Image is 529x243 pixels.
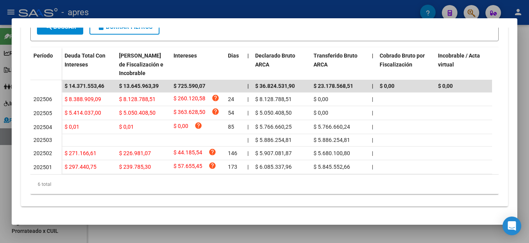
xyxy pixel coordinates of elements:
datatable-header-cell: Intereses [170,47,225,82]
span: $ 13.645.963,39 [119,83,159,89]
span: 202503 [33,137,52,143]
span: $ 5.766.660,24 [314,124,350,130]
span: Intereses [173,52,197,59]
span: $ 23.178.568,51 [314,83,353,89]
span: $ 5.050.408,50 [119,110,156,116]
span: 24 [228,96,234,102]
span: Período [33,52,53,59]
span: $ 0,00 [314,96,328,102]
span: $ 8.128.788,51 [119,96,156,102]
span: $ 226.981,07 [119,150,151,156]
span: $ 271.166,61 [65,150,96,156]
span: $ 5.414.037,00 [65,110,101,116]
span: Cobrado Bruto por Fiscalización [380,52,425,68]
i: help [212,108,219,115]
span: $ 725.590,07 [173,83,205,89]
datatable-header-cell: Dias [225,47,244,82]
datatable-header-cell: Declarado Bruto ARCA [252,47,310,82]
span: $ 6.085.337,96 [255,164,292,170]
i: help [208,148,216,156]
span: $ 14.371.553,46 [65,83,104,89]
i: help [208,162,216,170]
span: 173 [228,164,237,170]
datatable-header-cell: Deuda Total Con Intereses [61,47,116,82]
span: 85 [228,124,234,130]
span: $ 0,00 [173,122,188,132]
span: Dias [228,52,239,59]
span: $ 36.824.531,90 [255,83,295,89]
span: $ 5.886.254,81 [314,137,350,143]
span: $ 5.886.254,81 [255,137,292,143]
span: $ 5.766.660,25 [255,124,292,130]
span: $ 0,00 [314,110,328,116]
span: | [372,137,373,143]
span: 54 [228,110,234,116]
span: | [247,52,249,59]
span: | [247,96,249,102]
span: $ 5.907.081,87 [255,150,292,156]
span: $ 297.440,75 [65,164,96,170]
i: help [194,122,202,129]
span: | [247,137,249,143]
span: | [372,164,373,170]
span: $ 8.388.909,09 [65,96,101,102]
i: help [212,94,219,102]
span: 146 [228,150,237,156]
datatable-header-cell: | [369,47,377,82]
span: | [247,124,249,130]
span: $ 363.628,50 [173,108,205,118]
span: 202501 [33,164,52,170]
span: Deuda Total Con Intereses [65,52,105,68]
datatable-header-cell: Transferido Bruto ARCA [310,47,369,82]
datatable-header-cell: Incobrable / Acta virtual [435,47,493,82]
span: Buscar [44,23,76,30]
datatable-header-cell: Período [30,47,61,80]
span: $ 260.120,58 [173,94,205,105]
span: [PERSON_NAME] de Fiscalización e Incobrable [119,52,163,77]
span: | [247,83,249,89]
div: 6 total [30,175,499,194]
span: $ 0,01 [65,124,79,130]
span: $ 57.655,45 [173,162,202,172]
span: $ 44.185,54 [173,148,202,159]
span: 202505 [33,110,52,116]
span: 202502 [33,150,52,156]
span: $ 8.128.788,51 [255,96,292,102]
span: | [372,150,373,156]
span: $ 5.680.100,80 [314,150,350,156]
datatable-header-cell: Cobrado Bruto por Fiscalización [377,47,435,82]
span: Declarado Bruto ARCA [255,52,295,68]
span: Incobrable / Acta virtual [438,52,480,68]
div: Open Intercom Messenger [503,217,521,235]
span: | [372,52,373,59]
span: Transferido Bruto ARCA [314,52,357,68]
span: | [247,150,249,156]
span: $ 0,01 [119,124,134,130]
span: | [372,124,373,130]
span: $ 5.050.408,50 [255,110,292,116]
span: | [372,83,373,89]
span: | [247,164,249,170]
span: $ 0,00 [380,83,394,89]
span: $ 239.785,30 [119,164,151,170]
span: $ 5.845.552,66 [314,164,350,170]
datatable-header-cell: Deuda Bruta Neto de Fiscalización e Incobrable [116,47,170,82]
span: | [372,110,373,116]
span: | [247,110,249,116]
span: 202504 [33,124,52,130]
datatable-header-cell: | [244,47,252,82]
span: Borrar Filtros [96,23,152,30]
span: | [372,96,373,102]
span: $ 0,00 [438,83,453,89]
span: 202506 [33,96,52,102]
